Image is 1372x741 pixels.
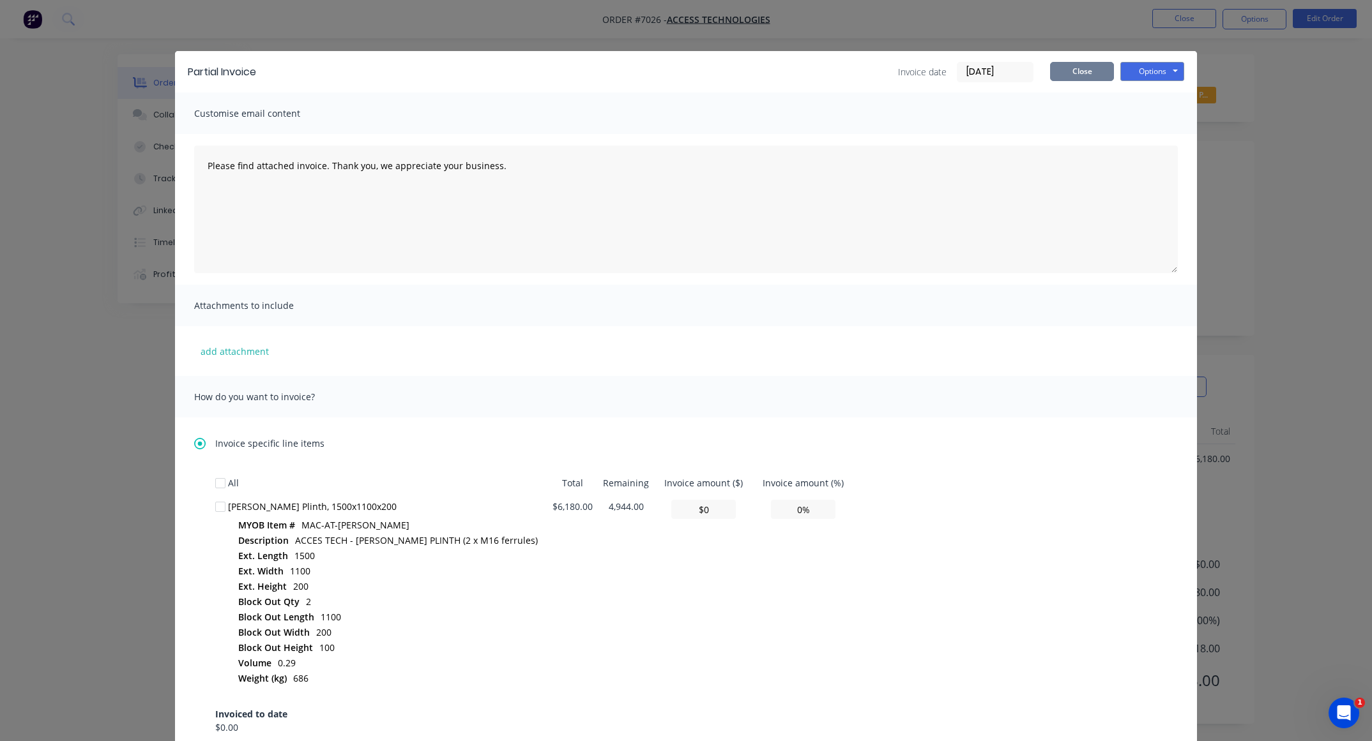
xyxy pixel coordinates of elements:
[1355,698,1365,708] span: 1
[238,580,287,593] span: Ext. Height
[290,565,310,577] span: 1100
[194,341,275,361] button: add attachment
[1329,698,1359,728] iframe: Intercom live chat
[294,550,315,562] span: 1500
[278,657,296,669] span: 0.29
[1050,62,1114,81] button: Close
[319,641,335,654] span: 100
[194,297,335,315] span: Attachments to include
[293,672,309,684] span: 686
[215,721,287,734] div: $0.00
[238,641,313,654] span: Block Out Height
[238,610,314,624] span: Block Out Length
[321,611,341,623] span: 1100
[188,64,256,80] div: Partial Invoice
[228,500,547,513] div: [PERSON_NAME] Plinth, 1500x1100x200
[753,471,854,495] td: Invoice amount (%)
[655,471,752,495] td: Invoice amount ($)
[301,519,409,531] span: MAC-AT-[PERSON_NAME]
[547,471,598,495] td: Total
[215,707,287,721] div: Invoiced to date
[238,656,271,670] span: Volume
[597,471,655,495] td: Remaining
[295,534,538,546] span: ACCES TECH - [PERSON_NAME] PLINTH (2 x M16 ferrules)
[547,495,598,692] td: $6,180.00
[238,595,300,608] span: Block Out Qty
[597,495,655,692] td: 4,944.00
[238,671,287,685] span: Weight (kg)
[194,105,335,123] span: Customise email content
[771,500,835,519] input: 0.00%
[238,518,295,532] span: MYOB Item #
[238,564,284,578] span: Ext. Width
[194,388,335,406] span: How do you want to invoice?
[898,65,947,79] span: Invoice date
[215,437,324,450] span: Invoice specific line items
[238,549,288,562] span: Ext. Length
[194,146,1178,273] textarea: Please find attached invoice. Thank you, we appreciate your business.
[1120,62,1184,81] button: Options
[671,500,736,519] input: $0
[238,625,310,639] span: Block Out Width
[306,595,311,608] span: 2
[293,580,309,592] span: 200
[316,626,332,638] span: 200
[238,534,289,547] span: Description
[228,471,547,495] td: All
